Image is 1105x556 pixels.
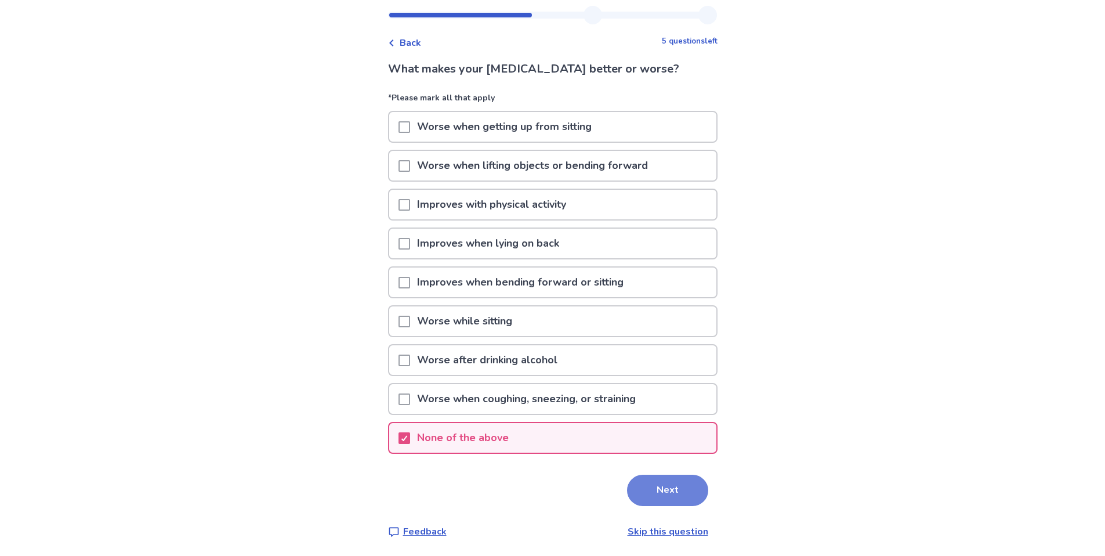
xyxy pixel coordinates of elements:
[410,268,631,297] p: Improves when bending forward or sitting
[410,151,655,180] p: Worse when lifting objects or bending forward
[388,525,447,539] a: Feedback
[403,525,447,539] p: Feedback
[410,384,643,414] p: Worse when coughing, sneezing, or straining
[388,92,718,111] p: *Please mark all that apply
[662,36,718,48] p: 5 questions left
[388,60,718,78] p: What makes your [MEDICAL_DATA] better or worse?
[410,190,573,219] p: Improves with physical activity
[410,112,599,142] p: Worse when getting up from sitting
[410,229,566,258] p: Improves when lying on back
[627,475,708,506] button: Next
[410,423,516,453] p: None of the above
[628,525,708,538] a: Skip this question
[410,306,519,336] p: Worse while sitting
[410,345,564,375] p: Worse after drinking alcohol
[400,36,421,50] span: Back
